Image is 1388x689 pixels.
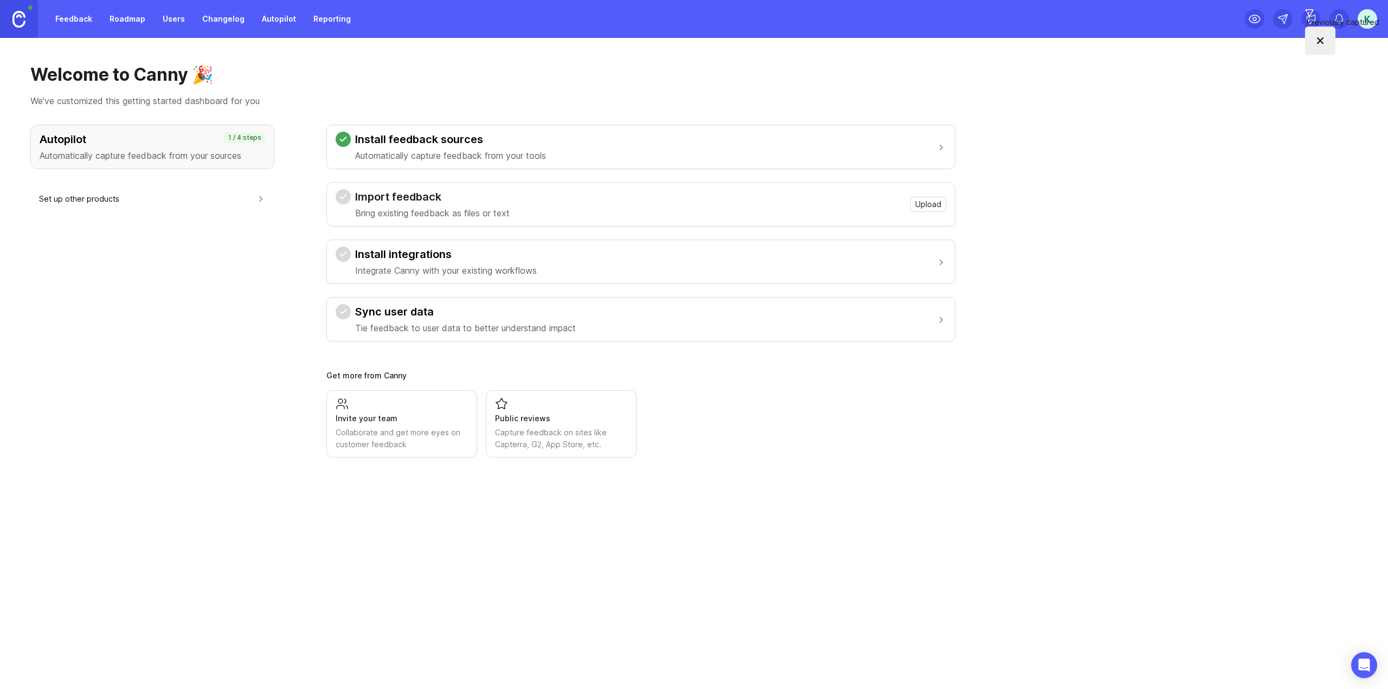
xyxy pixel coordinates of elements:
[355,321,576,334] p: Tie feedback to user data to better understand impact
[336,298,946,341] button: Sync user dataTie feedback to user data to better understand impact
[326,372,955,379] div: Get more from Canny
[30,64,1358,86] h1: Welcome to Canny 🎉
[39,186,266,211] button: Set up other products
[30,94,1358,107] p: We've customized this getting started dashboard for you
[336,413,468,424] div: Invite your team
[49,9,99,29] a: Feedback
[915,199,941,210] span: Upload
[910,197,946,212] button: Upload
[355,264,537,277] p: Integrate Canny with your existing workflows
[355,149,546,162] p: Automatically capture feedback from your tools
[196,9,251,29] a: Changelog
[355,132,546,147] h3: Install feedback sources
[355,304,576,319] h3: Sync user data
[228,133,261,142] p: 1 / 4 steps
[103,9,152,29] a: Roadmap
[495,413,627,424] div: Public reviews
[12,11,25,28] img: Canny Home
[40,149,265,162] p: Automatically capture feedback from your sources
[486,390,637,458] a: Public reviewsCapture feedback on sites like Capterra, G2, App Store, etc.
[355,189,510,204] h3: Import feedback
[336,427,468,450] div: Collaborate and get more eyes on customer feedback
[336,240,946,284] button: Install integrationsIntegrate Canny with your existing workflows
[355,207,510,220] p: Bring existing feedback as files or text
[30,125,274,169] button: AutopilotAutomatically capture feedback from your sources1 / 4 steps
[495,427,627,450] div: Capture feedback on sites like Capterra, G2, App Store, etc.
[355,247,537,262] h3: Install integrations
[307,9,357,29] a: Reporting
[1358,9,1377,29] button: K
[326,390,477,458] a: Invite your teamCollaborate and get more eyes on customer feedback
[156,9,191,29] a: Users
[40,132,265,147] h3: Autopilot
[255,9,303,29] a: Autopilot
[336,125,946,169] button: Install feedback sourcesAutomatically capture feedback from your tools
[1351,652,1377,678] div: Open Intercom Messenger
